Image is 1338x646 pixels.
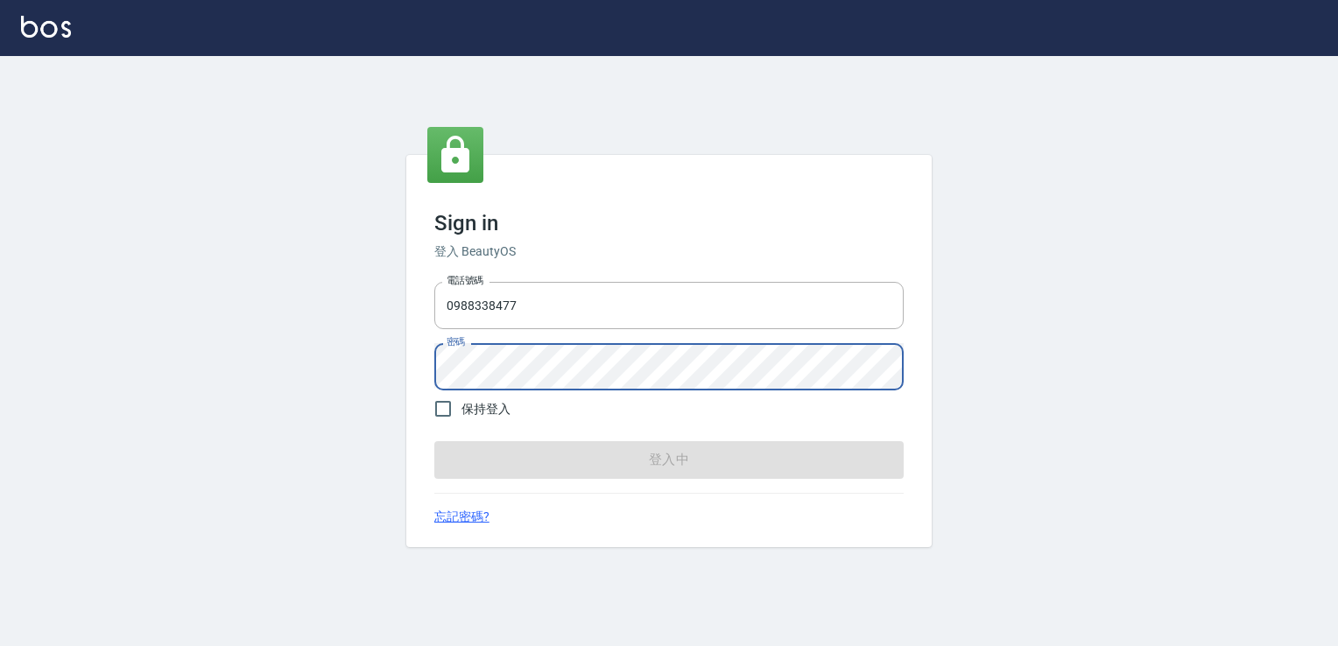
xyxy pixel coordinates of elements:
a: 忘記密碼? [434,508,489,526]
img: Logo [21,16,71,38]
h6: 登入 BeautyOS [434,242,904,261]
h3: Sign in [434,211,904,235]
label: 密碼 [447,335,465,348]
label: 電話號碼 [447,274,483,287]
span: 保持登入 [461,400,511,418]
